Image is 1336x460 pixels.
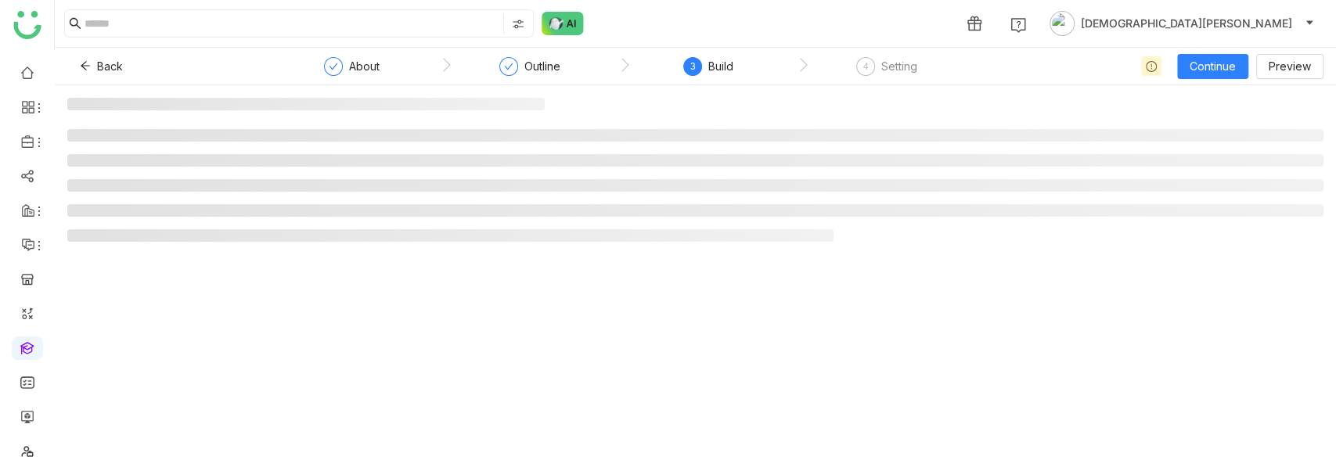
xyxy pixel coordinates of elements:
[1081,15,1292,32] span: [DEMOGRAPHIC_DATA][PERSON_NAME]
[542,12,584,35] img: ask-buddy-normal.svg
[1269,58,1311,75] span: Preview
[1190,58,1236,75] span: Continue
[524,57,560,76] div: Outline
[67,54,135,79] button: Back
[881,57,917,76] div: Setting
[97,58,123,75] span: Back
[863,60,869,72] span: 4
[1177,54,1248,79] button: Continue
[13,11,41,39] img: logo
[690,60,696,72] span: 3
[324,57,380,85] div: About
[1010,17,1026,33] img: help.svg
[1256,54,1323,79] button: Preview
[1046,11,1317,36] button: [DEMOGRAPHIC_DATA][PERSON_NAME]
[499,57,560,85] div: Outline
[349,57,380,76] div: About
[708,57,733,76] div: Build
[683,57,733,85] div: 3Build
[1050,11,1075,36] img: avatar
[512,18,524,31] img: search-type.svg
[856,57,917,85] div: 4Setting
